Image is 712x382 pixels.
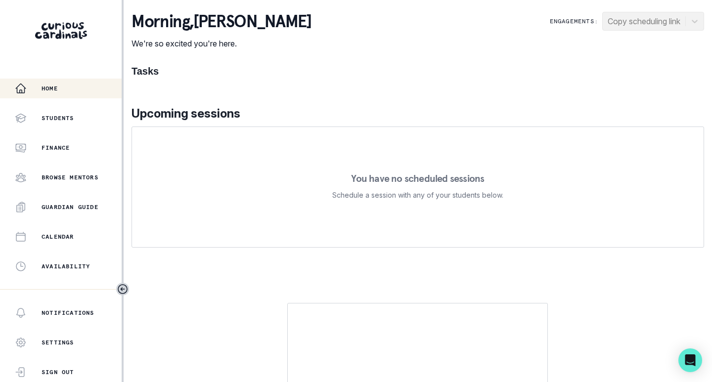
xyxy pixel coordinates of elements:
p: We're so excited you're here. [132,38,311,49]
p: Finance [42,144,70,152]
p: You have no scheduled sessions [351,173,484,183]
div: Open Intercom Messenger [678,348,702,372]
p: Schedule a session with any of your students below. [332,189,503,201]
p: Calendar [42,233,74,241]
p: Upcoming sessions [132,105,704,123]
p: Engagements: [550,17,598,25]
p: Home [42,85,58,92]
p: Guardian Guide [42,203,98,211]
button: Toggle sidebar [116,283,129,296]
p: Settings [42,339,74,346]
img: Curious Cardinals Logo [35,22,87,39]
p: Browse Mentors [42,173,98,181]
p: Students [42,114,74,122]
p: Sign Out [42,368,74,376]
p: morning , [PERSON_NAME] [132,12,311,32]
p: Availability [42,262,90,270]
h1: Tasks [132,65,704,77]
p: Notifications [42,309,94,317]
